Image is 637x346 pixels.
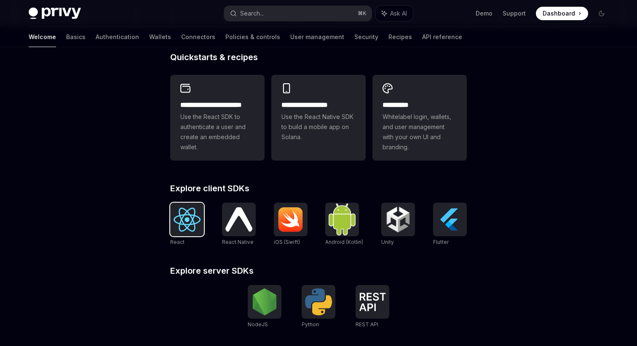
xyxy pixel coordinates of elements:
button: Ask AI [376,6,413,21]
span: REST API [356,321,378,328]
span: React [170,239,185,245]
div: Search... [240,8,264,18]
a: Basics [66,27,86,47]
a: Android (Kotlin)Android (Kotlin) [325,203,363,246]
img: React [174,208,201,232]
a: Security [354,27,378,47]
span: React Native [222,239,254,245]
a: Wallets [149,27,171,47]
img: Flutter [436,206,463,233]
span: Flutter [433,239,449,245]
a: NodeJSNodeJS [248,285,281,329]
span: Dashboard [543,9,575,18]
a: Recipes [388,27,412,47]
a: iOS (Swift)iOS (Swift) [274,203,308,246]
a: PythonPython [302,285,335,329]
span: Android (Kotlin) [325,239,363,245]
span: Use the React Native SDK to build a mobile app on Solana. [281,112,356,142]
a: Authentication [96,27,139,47]
img: Unity [385,206,412,233]
img: React Native [225,207,252,231]
a: Demo [476,9,492,18]
img: NodeJS [251,288,278,315]
img: iOS (Swift) [277,207,304,232]
a: REST APIREST API [356,285,389,329]
img: Python [305,288,332,315]
span: iOS (Swift) [274,239,300,245]
button: Search...⌘K [224,6,372,21]
a: **** *****Whitelabel login, wallets, and user management with your own UI and branding. [372,75,467,161]
a: FlutterFlutter [433,203,467,246]
span: Explore client SDKs [170,184,249,193]
span: NodeJS [248,321,268,328]
a: UnityUnity [381,203,415,246]
span: Explore server SDKs [170,267,254,275]
a: ReactReact [170,203,204,246]
img: dark logo [29,8,81,19]
img: Android (Kotlin) [329,203,356,235]
span: Whitelabel login, wallets, and user management with your own UI and branding. [383,112,457,152]
span: Python [302,321,319,328]
span: Quickstarts & recipes [170,53,258,61]
span: Use the React SDK to authenticate a user and create an embedded wallet. [180,112,254,152]
a: User management [290,27,344,47]
a: Welcome [29,27,56,47]
a: Connectors [181,27,215,47]
span: Unity [381,239,394,245]
a: Policies & controls [225,27,280,47]
span: Ask AI [390,9,407,18]
a: API reference [422,27,462,47]
img: REST API [359,293,386,311]
a: Dashboard [536,7,588,20]
a: **** **** **** ***Use the React Native SDK to build a mobile app on Solana. [271,75,366,161]
a: React NativeReact Native [222,203,256,246]
a: Support [503,9,526,18]
span: ⌘ K [358,10,367,17]
button: Toggle dark mode [595,7,608,20]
